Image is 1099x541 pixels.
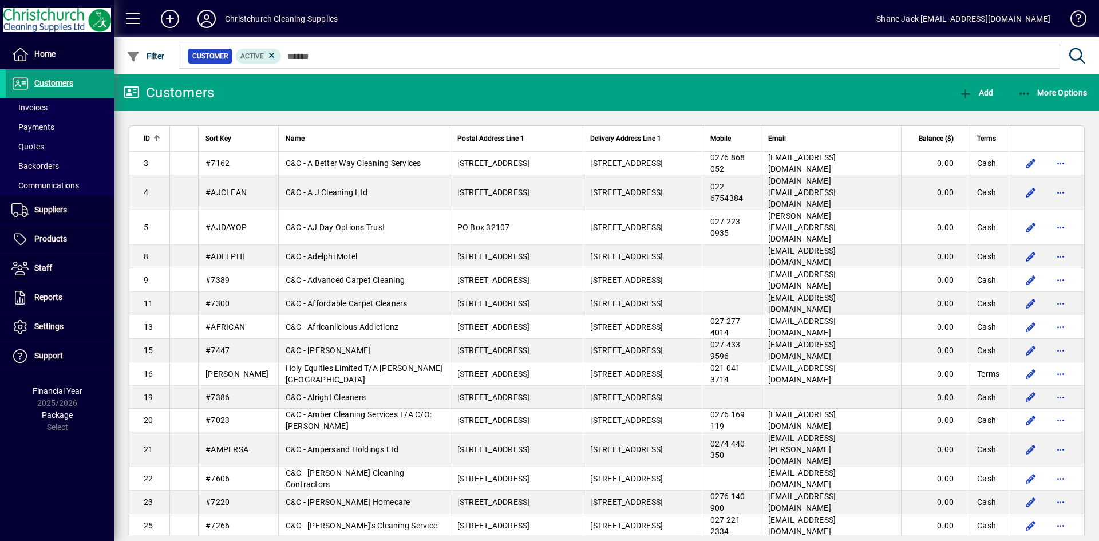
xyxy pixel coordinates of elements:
span: Cash [977,392,996,403]
button: Profile [188,9,225,29]
span: C&C - Africanlicious Addictionz [286,322,399,331]
span: #AJDAYOP [205,223,247,232]
span: #AMPERSA [205,445,248,454]
button: Add [152,9,188,29]
button: More options [1051,154,1070,172]
button: Edit [1022,247,1040,266]
button: Edit [1022,365,1040,383]
span: [EMAIL_ADDRESS][DOMAIN_NAME] [768,317,836,337]
a: Backorders [6,156,114,176]
span: C&C - A Better Way Cleaning Services [286,159,421,168]
span: Cash [977,444,996,455]
span: C&C - AJ Day Options Trust [286,223,386,232]
span: Cash [977,274,996,286]
span: Terms [977,368,999,380]
a: Products [6,225,114,254]
span: 15 [144,346,153,355]
span: 19 [144,393,153,402]
button: Edit [1022,411,1040,429]
td: 0.00 [901,409,970,432]
span: 13 [144,322,153,331]
span: 027 277 4014 [710,317,741,337]
span: [STREET_ADDRESS] [457,497,530,507]
span: [STREET_ADDRESS] [590,188,663,197]
span: Cash [977,345,996,356]
span: C&C - A J Cleaning Ltd [286,188,368,197]
span: 11 [144,299,153,308]
span: Cash [977,414,996,426]
span: Cash [977,496,996,508]
span: [STREET_ADDRESS] [590,521,663,530]
button: Edit [1022,469,1040,488]
span: [EMAIL_ADDRESS][DOMAIN_NAME] [768,364,836,384]
span: [STREET_ADDRESS] [590,299,663,308]
span: C&C - [PERSON_NAME] Homecare [286,497,410,507]
span: 022 6754384 [710,182,744,203]
span: #7447 [205,346,230,355]
td: 0.00 [901,339,970,362]
div: Email [768,132,894,145]
span: Active [240,52,264,60]
div: ID [144,132,163,145]
span: [STREET_ADDRESS] [590,416,663,425]
span: Filter [126,52,165,61]
span: #7220 [205,497,230,507]
button: Edit [1022,183,1040,202]
span: [STREET_ADDRESS] [457,346,530,355]
mat-chip: Activation Status: Active [236,49,282,64]
span: 027 221 2334 [710,515,741,536]
span: 4 [144,188,148,197]
span: #7389 [205,275,230,285]
span: Email [768,132,786,145]
span: [STREET_ADDRESS] [590,223,663,232]
button: Edit [1022,493,1040,511]
span: [EMAIL_ADDRESS][DOMAIN_NAME] [768,246,836,267]
button: Edit [1022,341,1040,360]
span: Products [34,234,67,243]
td: 0.00 [901,175,970,210]
span: C&C - Adelphi Motel [286,252,358,261]
span: Cash [977,187,996,198]
span: Quotes [11,142,44,151]
span: #7386 [205,393,230,402]
button: Edit [1022,271,1040,289]
button: More options [1051,341,1070,360]
span: Add [959,88,993,97]
button: More options [1051,516,1070,535]
span: [STREET_ADDRESS] [457,322,530,331]
span: [EMAIL_ADDRESS][DOMAIN_NAME] [768,468,836,489]
span: Customers [34,78,73,88]
span: [STREET_ADDRESS] [457,474,530,483]
span: #AFRICAN [205,322,245,331]
button: Filter [124,46,168,66]
span: C&C - Advanced Carpet Cleaning [286,275,405,285]
span: [EMAIL_ADDRESS][DOMAIN_NAME] [768,492,836,512]
td: 0.00 [901,432,970,467]
span: 3 [144,159,148,168]
span: C&C - Affordable Carpet Cleaners [286,299,408,308]
span: C&C - [PERSON_NAME] Cleaning Contractors [286,468,405,489]
button: Edit [1022,318,1040,336]
button: Edit [1022,218,1040,236]
span: 25 [144,521,153,530]
a: Staff [6,254,114,283]
span: [EMAIL_ADDRESS][PERSON_NAME][DOMAIN_NAME] [768,433,836,465]
span: [STREET_ADDRESS] [590,474,663,483]
td: 0.00 [901,467,970,491]
span: [STREET_ADDRESS] [457,252,530,261]
span: Balance ($) [919,132,954,145]
span: [PERSON_NAME] [205,369,268,378]
span: 0274 440 350 [710,439,745,460]
button: Edit [1022,440,1040,459]
span: Financial Year [33,386,82,396]
span: 027 223 0935 [710,217,741,238]
button: Edit [1022,154,1040,172]
span: Name [286,132,305,145]
span: [EMAIL_ADDRESS][DOMAIN_NAME] [768,293,836,314]
button: More options [1051,469,1070,488]
button: More options [1051,411,1070,429]
div: Mobile [710,132,754,145]
button: More options [1051,318,1070,336]
span: [EMAIL_ADDRESS][DOMAIN_NAME] [768,153,836,173]
span: [STREET_ADDRESS] [457,445,530,454]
